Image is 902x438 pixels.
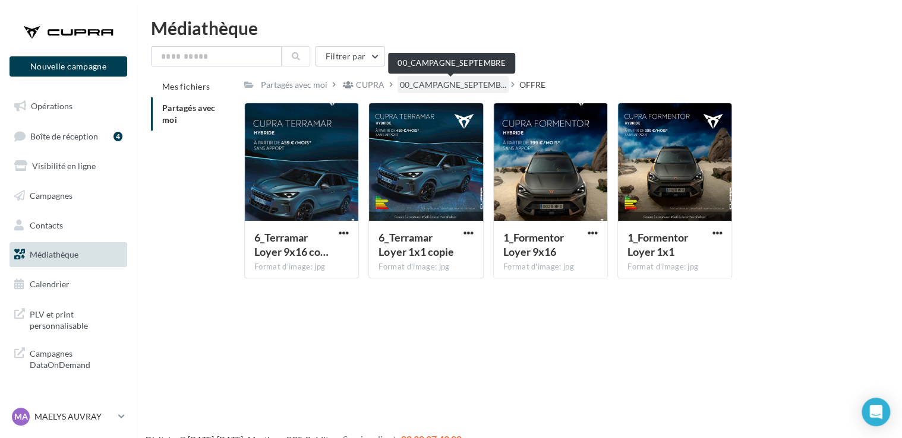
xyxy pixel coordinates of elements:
a: Contacts [7,213,130,238]
div: CUPRA [356,79,384,91]
a: Médiathèque [7,242,130,267]
button: Filtrer par [315,46,385,66]
span: Contacts [30,220,63,230]
a: Calendrier [7,272,130,297]
div: Format d'image: jpg [503,262,598,272]
span: Campagnes DataOnDemand [30,345,122,371]
span: 6_Terramar Loyer 1x1 copie [379,231,453,258]
div: Format d'image: jpg [627,262,722,272]
div: Format d'image: jpg [254,262,349,272]
span: Campagnes [30,191,72,201]
span: Médiathèque [30,249,78,259]
p: MAELYS AUVRAY [34,411,113,423]
span: PLV et print personnalisable [30,306,122,332]
a: Campagnes [7,183,130,208]
div: Format d'image: jpg [379,262,473,272]
div: 00_CAMPAGNE_SEPTEMBRE [388,53,515,74]
span: Mes fichiers [162,81,210,91]
span: Opérations [31,101,72,111]
span: Boîte de réception [30,131,98,141]
div: Partagés avec moi [261,79,327,91]
span: 00_CAMPAGNE_SEPTEMB... [400,79,506,91]
a: Boîte de réception4 [7,123,130,149]
button: Nouvelle campagne [10,56,127,77]
span: MA [14,411,28,423]
span: Visibilité en ligne [32,161,96,171]
div: 4 [113,132,122,141]
span: Calendrier [30,279,70,289]
div: Open Intercom Messenger [862,398,890,426]
a: Campagnes DataOnDemand [7,341,130,376]
a: PLV et print personnalisable [7,301,130,337]
a: Opérations [7,94,130,119]
div: OFFRE [519,79,545,91]
span: 1_Formentor Loyer 1x1 [627,231,688,258]
a: Visibilité en ligne [7,154,130,179]
span: 6_Terramar Loyer 9x16 copie [254,231,329,258]
a: MA MAELYS AUVRAY [10,405,127,428]
span: 1_Formentor Loyer 9x16 [503,231,564,258]
div: Médiathèque [151,19,888,37]
span: Partagés avec moi [162,103,216,125]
